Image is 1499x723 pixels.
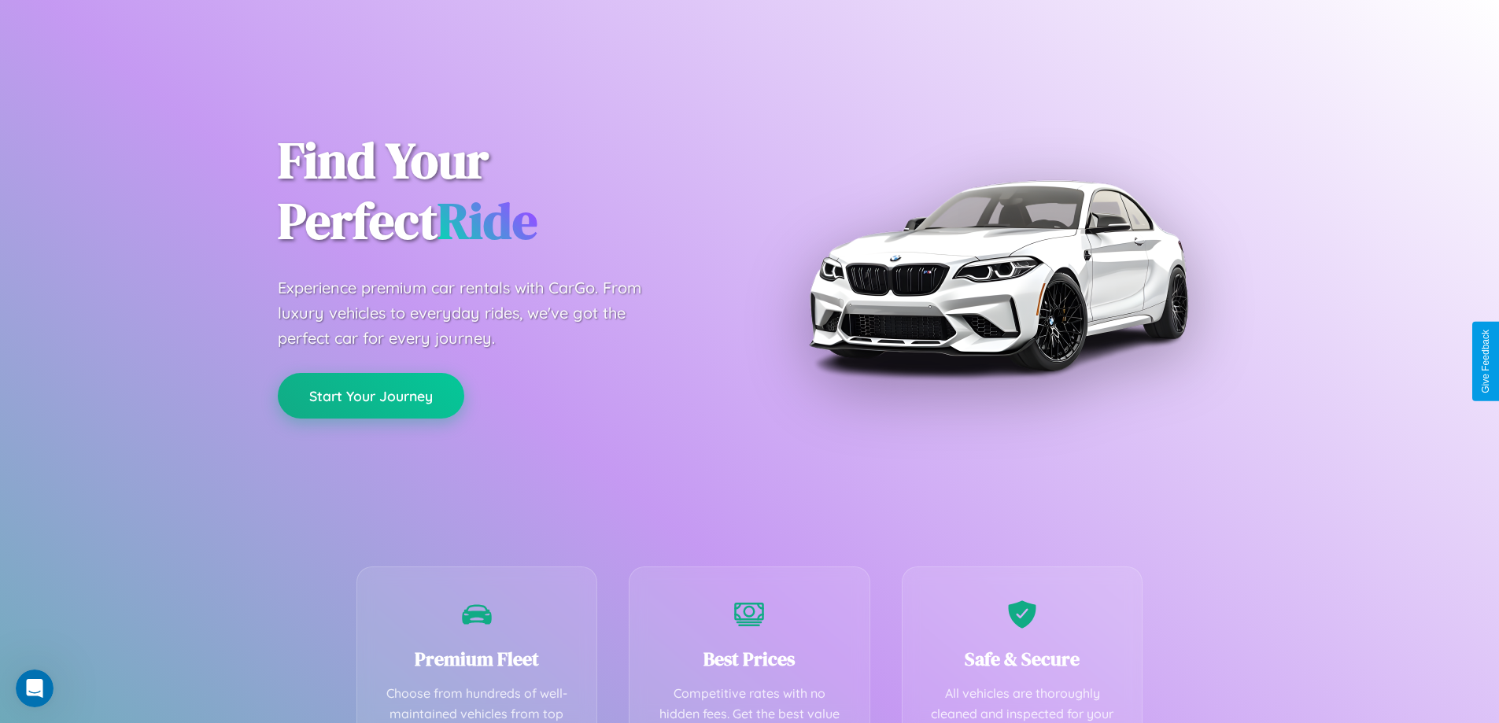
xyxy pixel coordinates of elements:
img: Premium BMW car rental vehicle [801,79,1194,472]
p: Experience premium car rentals with CarGo. From luxury vehicles to everyday rides, we've got the ... [278,275,671,351]
h3: Premium Fleet [381,646,574,672]
h3: Safe & Secure [926,646,1119,672]
div: Give Feedback [1480,330,1491,393]
span: Ride [438,186,537,255]
iframe: Intercom live chat [16,670,54,707]
button: Start Your Journey [278,373,464,419]
h1: Find Your Perfect [278,131,726,252]
h3: Best Prices [653,646,846,672]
